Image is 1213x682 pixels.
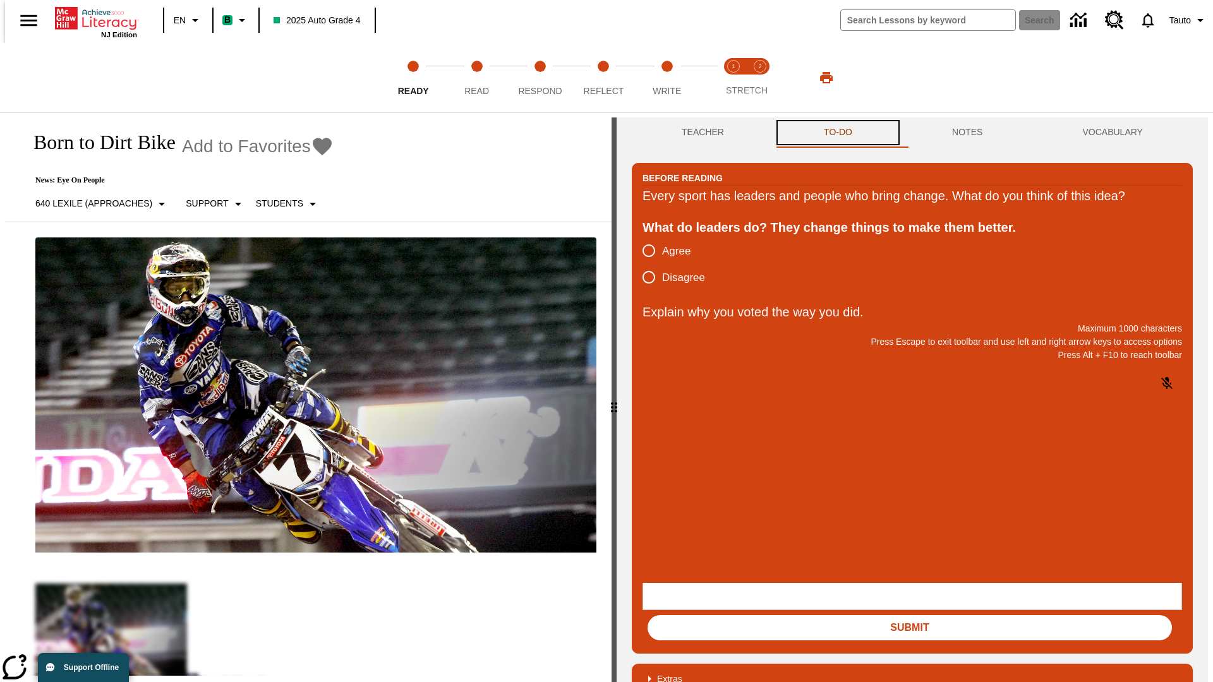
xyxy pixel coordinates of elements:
p: Press Alt + F10 to reach toolbar [643,349,1182,362]
p: Maximum 1000 characters [643,322,1182,335]
h2: Before Reading [643,171,723,185]
span: 2025 Auto Grade 4 [274,14,361,27]
button: Print [806,66,847,89]
button: Language: EN, Select a language [168,9,208,32]
a: Resource Center, Will open in new tab [1097,3,1132,37]
button: Select Student [251,193,325,215]
p: Support [186,197,228,210]
button: Respond step 3 of 5 [504,43,577,112]
div: poll [643,237,715,290]
button: Reflect step 4 of 5 [567,43,640,112]
p: Explain why you voted the way you did. [643,302,1182,322]
img: Motocross racer James Stewart flies through the air on his dirt bike. [35,237,596,553]
a: Data Center [1063,3,1097,38]
button: TO-DO [774,117,902,148]
div: Press Enter or Spacebar and then press right and left arrow keys to move the slider [612,117,617,682]
span: Reflect [584,86,624,96]
span: Add to Favorites [182,136,311,157]
p: Students [256,197,303,210]
div: Home [55,4,137,39]
span: Support Offline [64,663,119,672]
span: NJ Edition [101,31,137,39]
span: Agree [662,243,691,260]
body: Explain why you voted the way you did. Maximum 1000 characters Press Alt + F10 to reach toolbar P... [5,10,184,21]
button: Stretch Respond step 2 of 2 [742,43,778,112]
p: 640 Lexile (Approaches) [35,197,152,210]
div: Instructional Panel Tabs [632,117,1193,148]
span: Read [464,86,489,96]
span: Tauto [1169,14,1191,27]
button: Profile/Settings [1164,9,1213,32]
p: News: Eye On People [20,176,334,185]
div: What do leaders do? They change things to make them better. [643,217,1182,237]
span: EN [174,14,186,27]
text: 2 [758,63,761,69]
button: Boost Class color is mint green. Change class color [217,9,255,32]
div: Every sport has leaders and people who bring change. What do you think of this idea? [643,186,1182,206]
span: Ready [398,86,429,96]
button: NOTES [902,117,1032,148]
span: Respond [518,86,562,96]
p: Press Escape to exit toolbar and use left and right arrow keys to access options [643,335,1182,349]
button: Submit [648,615,1172,640]
input: search field [841,10,1015,30]
button: Read step 2 of 5 [440,43,513,112]
button: Write step 5 of 5 [631,43,704,112]
span: Write [653,86,681,96]
button: Open side menu [10,2,47,39]
button: Support Offline [38,653,129,682]
button: Stretch Read step 1 of 2 [715,43,752,112]
button: Click to activate and allow voice recognition [1152,368,1182,398]
button: Teacher [632,117,774,148]
text: 1 [732,63,735,69]
button: Select Lexile, 640 Lexile (Approaches) [30,193,174,215]
span: STRETCH [726,85,768,95]
button: VOCABULARY [1032,117,1193,148]
h1: Born to Dirt Bike [20,131,176,154]
span: B [224,12,231,28]
button: Scaffolds, Support [181,193,250,215]
div: activity [617,117,1208,682]
span: Disagree [662,270,705,286]
button: Ready step 1 of 5 [377,43,450,112]
button: Add to Favorites - Born to Dirt Bike [182,135,334,157]
a: Notifications [1132,4,1164,37]
div: reading [5,117,612,676]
